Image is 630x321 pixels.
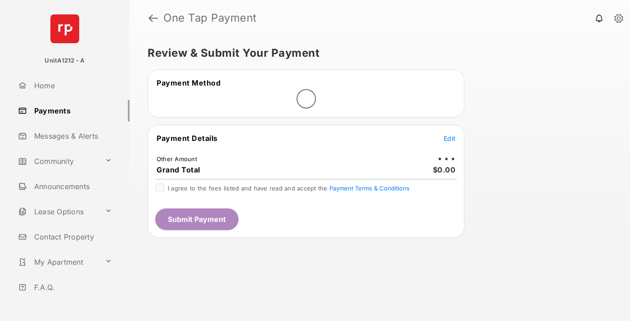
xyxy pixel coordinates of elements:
[14,176,130,197] a: Announcements
[14,201,101,222] a: Lease Options
[14,100,130,122] a: Payments
[163,13,257,23] strong: One Tap Payment
[14,226,130,248] a: Contact Property
[157,134,218,143] span: Payment Details
[14,251,101,273] a: My Apartment
[148,48,605,59] h5: Review & Submit Your Payment
[155,208,238,230] button: Submit Payment
[157,165,200,174] span: Grand Total
[329,185,409,192] button: I agree to the fees listed and have read and accept the
[14,125,130,147] a: Messages & Alerts
[156,155,198,163] td: Other Amount
[14,75,130,96] a: Home
[14,150,101,172] a: Community
[444,135,455,142] span: Edit
[14,276,130,298] a: F.A.Q.
[444,134,455,143] button: Edit
[157,78,220,87] span: Payment Method
[45,56,85,65] p: UnitA1212 - A
[168,185,409,192] span: I agree to the fees listed and have read and accept the
[433,165,456,174] span: $0.00
[50,14,79,43] img: svg+xml;base64,PHN2ZyB4bWxucz0iaHR0cDovL3d3dy53My5vcmcvMjAwMC9zdmciIHdpZHRoPSI2NCIgaGVpZ2h0PSI2NC...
